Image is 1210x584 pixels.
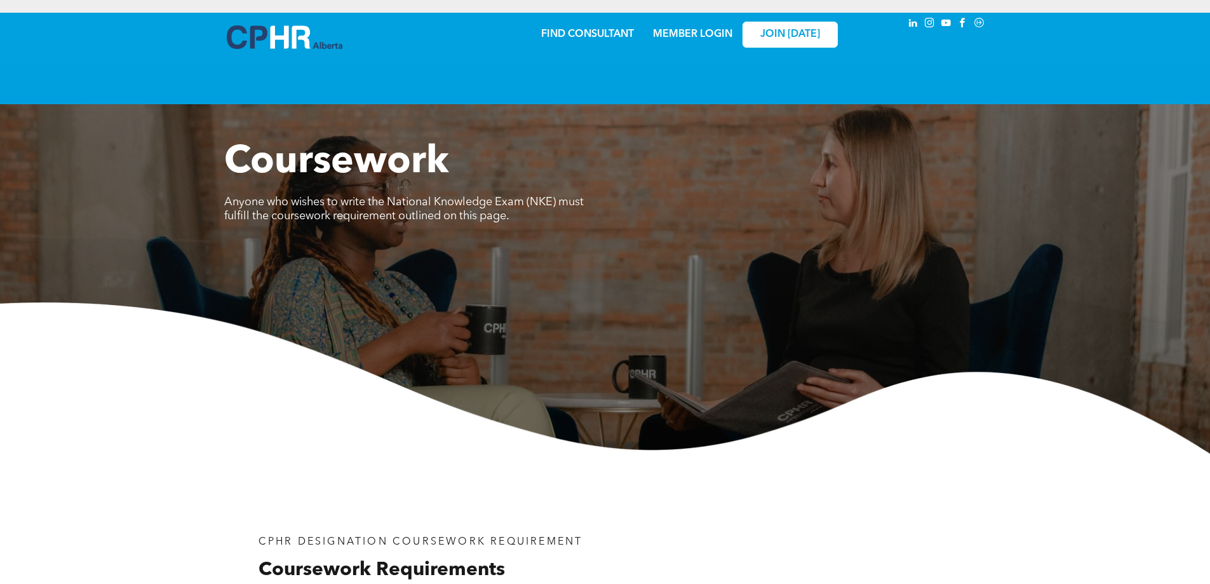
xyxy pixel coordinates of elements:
span: JOIN [DATE] [760,29,820,41]
img: A blue and white logo for cp alberta [227,25,342,49]
a: FIND CONSULTANT [541,29,634,39]
a: linkedin [906,16,920,33]
a: JOIN [DATE] [743,22,838,48]
span: Anyone who wishes to write the National Knowledge Exam (NKE) must fulfill the coursework requirem... [224,196,584,222]
a: instagram [923,16,937,33]
a: Social network [972,16,986,33]
span: Coursework Requirements [259,560,505,580]
span: CPHR DESIGNATION COURSEWORK REQUIREMENT [259,537,583,547]
a: youtube [939,16,953,33]
a: MEMBER LOGIN [653,29,732,39]
span: Coursework [224,144,449,182]
a: facebook [956,16,970,33]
